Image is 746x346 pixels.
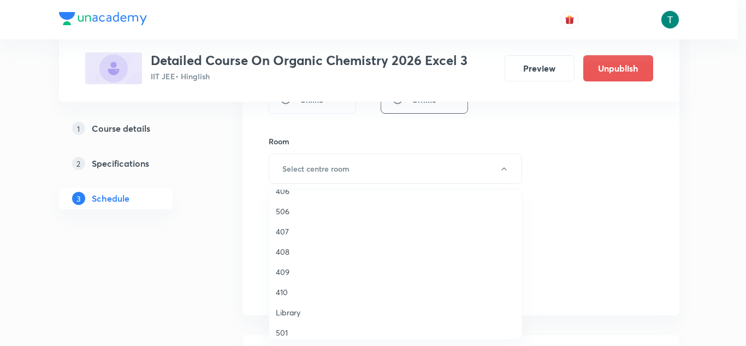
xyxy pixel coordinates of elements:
span: 506 [276,206,515,217]
span: 501 [276,327,515,338]
span: 408 [276,246,515,257]
span: 407 [276,226,515,237]
span: 410 [276,286,515,298]
span: Library [276,307,515,318]
span: 406 [276,185,515,197]
span: 409 [276,266,515,278]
